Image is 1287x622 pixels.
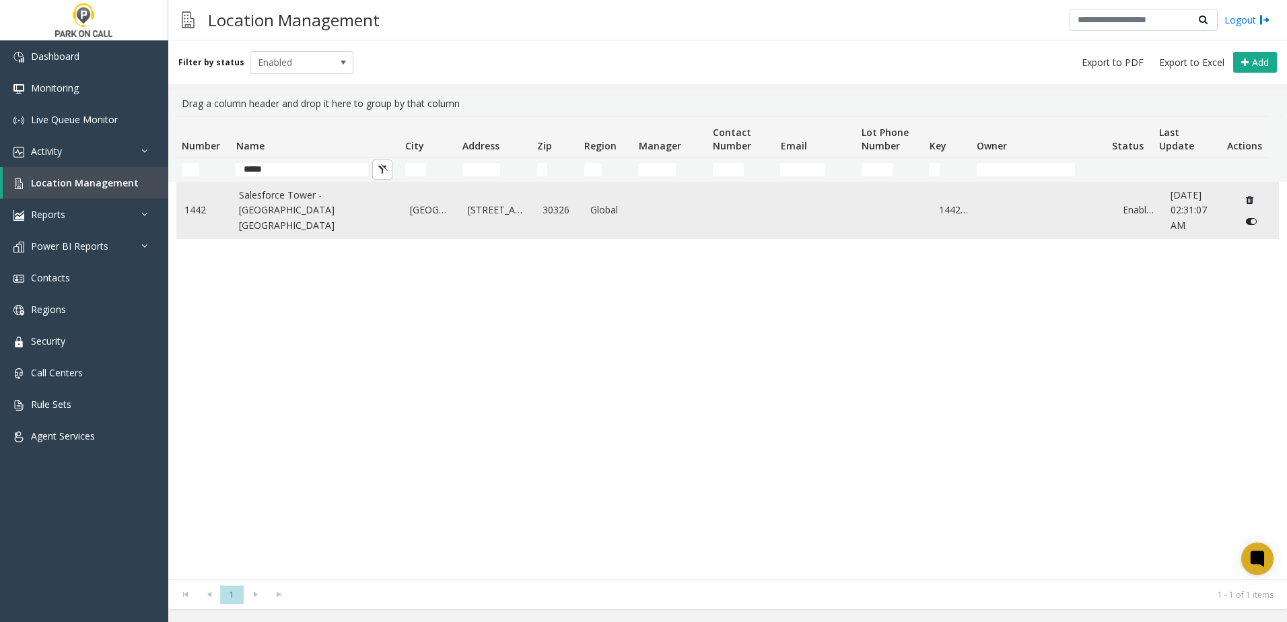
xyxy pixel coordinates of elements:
img: 'icon' [13,431,24,442]
td: Key Filter [924,158,971,182]
kendo-pager-info: 1 - 1 of 1 items [299,589,1274,600]
span: Export to PDF [1082,56,1144,69]
a: Salesforce Tower - [GEOGRAPHIC_DATA] [GEOGRAPHIC_DATA] [239,188,394,233]
span: Manager [639,139,681,152]
span: Add [1252,56,1269,69]
span: City [405,139,424,152]
td: Number Filter [176,158,230,182]
img: 'icon' [13,337,24,347]
td: Zip Filter [532,158,579,182]
span: Regions [31,303,66,316]
input: Number Filter [182,163,199,176]
input: Key Filter [929,163,940,176]
span: Enabled [250,52,333,73]
span: Region [584,139,617,152]
img: 'icon' [13,178,24,189]
a: [GEOGRAPHIC_DATA] [410,203,452,217]
input: Region Filter [584,163,602,176]
label: Filter by status [178,57,244,69]
img: 'icon' [13,147,24,158]
span: Email [781,139,807,152]
a: Logout [1224,13,1270,27]
span: Lot Phone Number [862,126,909,152]
a: 1442 [184,203,223,217]
td: Contact Number Filter [707,158,775,182]
td: Lot Phone Number Filter [856,158,924,182]
td: Address Filter [457,158,532,182]
th: Actions [1222,117,1269,158]
img: 'icon' [13,242,24,252]
span: Location Management [31,176,139,189]
input: Email Filter [780,163,825,176]
img: 'icon' [13,83,24,94]
button: Clear [372,160,392,180]
span: Live Queue Monitor [31,113,118,126]
th: Status [1107,117,1154,158]
img: logout [1259,13,1270,27]
a: [DATE] 02:31:07 AM [1171,188,1222,233]
input: Owner Filter [977,163,1076,176]
span: Last Update [1159,126,1194,152]
span: Activity [31,145,62,158]
input: Name Filter [236,163,368,176]
span: Dashboard [31,50,79,63]
button: Export to Excel [1154,53,1230,72]
h3: Location Management [201,3,386,36]
td: Manager Filter [633,158,707,182]
span: Export to Excel [1159,56,1224,69]
span: Owner [977,139,1007,152]
button: Disable [1239,211,1264,232]
span: Contacts [31,271,70,284]
td: Owner Filter [971,158,1107,182]
button: Delete [1239,189,1261,211]
img: 'icon' [13,273,24,284]
input: Lot Phone Number Filter [862,163,893,176]
span: Number [182,139,220,152]
span: Reports [31,208,65,221]
span: Name [236,139,265,152]
img: 'icon' [13,52,24,63]
span: Monitoring [31,81,79,94]
button: Add [1233,52,1277,73]
a: Enabled [1123,203,1154,217]
div: Data table [168,116,1287,579]
img: 'icon' [13,210,24,221]
span: Security [31,335,65,347]
a: Location Management [3,167,168,199]
img: 'icon' [13,115,24,126]
input: Address Filter [462,163,500,176]
input: City Filter [405,163,426,176]
div: Drag a column header and drop it here to group by that column [176,91,1279,116]
img: pageIcon [182,3,195,36]
span: Address [462,139,499,152]
span: [DATE] 02:31:07 AM [1171,188,1207,232]
span: Zip [537,139,552,152]
input: Zip Filter [537,163,548,176]
td: Email Filter [775,158,856,182]
span: Page 1 [220,586,244,604]
td: City Filter [400,158,457,182]
img: 'icon' [13,305,24,316]
a: Global [590,203,629,217]
img: 'icon' [13,368,24,379]
span: Agent Services [31,429,95,442]
td: Status Filter [1107,158,1154,182]
img: 'icon' [13,400,24,411]
a: 144200 [939,203,971,217]
td: Actions Filter [1222,158,1269,182]
span: Contact Number [713,126,751,152]
span: Call Centers [31,366,83,379]
td: Name Filter [230,158,399,182]
span: Key [930,139,946,152]
td: Region Filter [579,158,633,182]
a: 30326 [543,203,574,217]
td: Last Update Filter [1154,158,1221,182]
input: Contact Number Filter [713,163,744,176]
input: Manager Filter [638,163,676,176]
span: Rule Sets [31,398,71,411]
button: Export to PDF [1076,53,1149,72]
span: Power BI Reports [31,240,108,252]
a: [STREET_ADDRESS] [468,203,527,217]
